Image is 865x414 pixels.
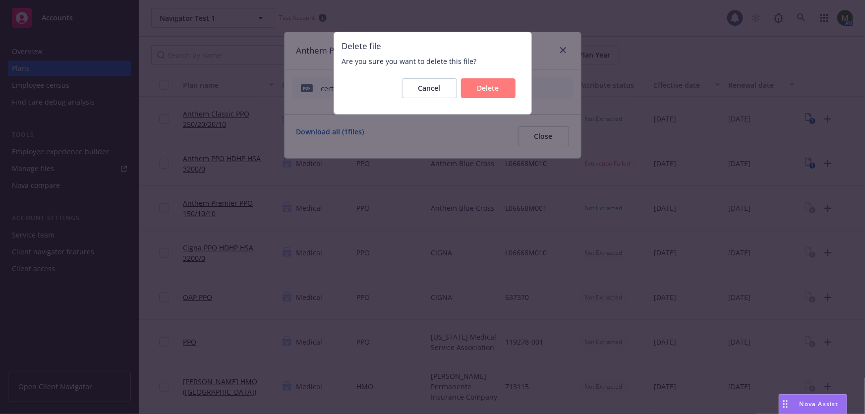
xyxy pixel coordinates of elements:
span: Cancel [418,83,441,93]
button: Cancel [402,78,457,98]
span: Delete file [342,40,523,52]
span: Nova Assist [800,400,839,408]
span: Delete [477,83,499,93]
div: Drag to move [779,395,792,414]
button: Nova Assist [779,394,847,414]
span: Are you sure you want to delete this file? [342,56,523,66]
button: Delete [461,78,516,98]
